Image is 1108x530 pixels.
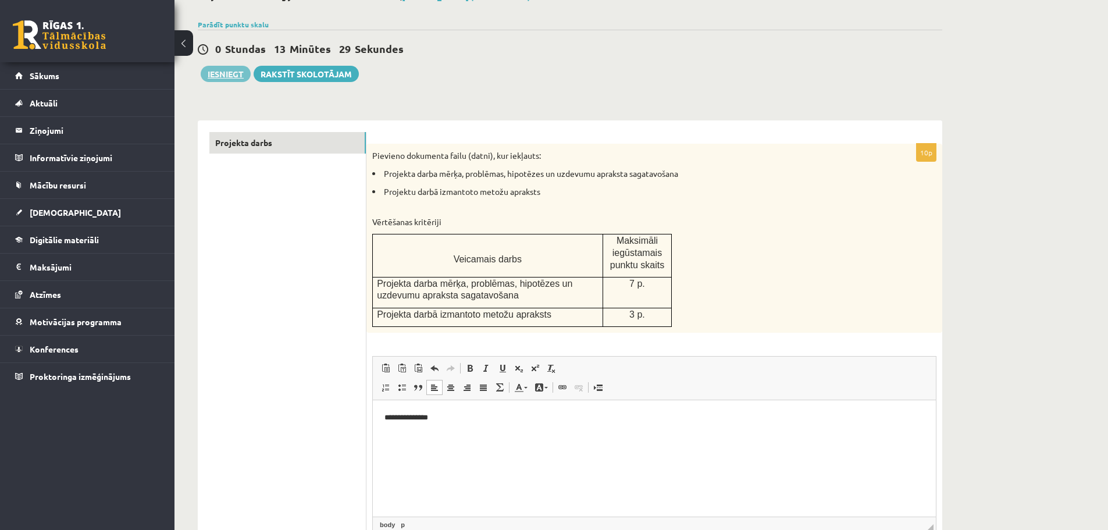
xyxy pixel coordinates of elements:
a: Informatīvie ziņojumi [15,144,160,171]
a: body elements [377,520,397,530]
span: 13 [274,42,286,55]
legend: Maksājumi [30,254,160,280]
span: Veicamais darbs [454,254,522,264]
a: Sākums [15,62,160,89]
a: Mācību resursi [15,172,160,198]
span: Minūtes [290,42,331,55]
span: 29 [339,42,351,55]
span: Stundas [225,42,266,55]
a: Izlīdzināt malas [475,380,491,395]
a: Ievietot/noņemt numurētu sarakstu [377,380,394,395]
span: Projekta darba mērķa, problēmas, hipotēzes un uzdevumu apraksta sagatavošana [377,279,572,301]
span: Mērogot [928,524,934,530]
a: Apakšraksts [511,361,527,376]
span: Motivācijas programma [30,316,122,327]
span: Sākums [30,70,59,81]
a: Parādīt punktu skalu [198,20,269,29]
a: Atzīmes [15,281,160,308]
a: Teksta krāsa [511,380,531,395]
a: Motivācijas programma [15,308,160,335]
a: Konferences [15,336,160,362]
a: Ievietot kā vienkāršu tekstu (vadīšanas taustiņš+pārslēgšanas taustiņš+V) [394,361,410,376]
span: Aktuāli [30,98,58,108]
span: Konferences [30,344,79,354]
button: Iesniegt [201,66,251,82]
a: Centrēti [443,380,459,395]
a: Augšraksts [527,361,543,376]
span: Projekta darba mērķa, problēmas, hipotēzes un uzdevumu apraksta sagatavošana [384,168,678,179]
a: Treknraksts (vadīšanas taustiņš+B) [462,361,478,376]
span: Projekta darbā izmantoto metožu apraksts [377,310,551,319]
span: Atzīmes [30,289,61,300]
a: Rīgas 1. Tālmācības vidusskola [13,20,106,49]
span: Mācību resursi [30,180,86,190]
a: Projekta darbs [209,132,366,154]
a: Fona krāsa [531,380,551,395]
legend: Informatīvie ziņojumi [30,144,160,171]
span: Projektu darbā izmantoto metožu apraksts [372,186,540,209]
a: Atkārtot (vadīšanas taustiņš+Y) [443,361,459,376]
a: Pasvītrojums (vadīšanas taustiņš+U) [494,361,511,376]
a: Saite (vadīšanas taustiņš+K) [554,380,571,395]
a: Maksājumi [15,254,160,280]
span: Maksimāli iegūstamais punktu skaits [610,236,664,269]
a: Ziņojumi [15,117,160,144]
span: Digitālie materiāli [30,234,99,245]
span: Pievieno dokumenta failu (datni), kur iekļauts: [372,150,541,161]
a: Noņemt stilus [543,361,560,376]
span: Proktoringa izmēģinājums [30,371,131,382]
a: Slīpraksts (vadīšanas taustiņš+I) [478,361,494,376]
a: Ievietot/noņemt sarakstu ar aizzīmēm [394,380,410,395]
p: 10p [916,143,936,162]
a: Digitālie materiāli [15,226,160,253]
span: 3 p. [629,310,645,319]
a: Math [491,380,508,395]
span: Vērtēšanas kritēriji [372,216,441,227]
iframe: Bagātinātā teksta redaktors, wiswyg-editor-user-answer-47433947824340 [373,400,936,517]
a: Izlīdzināt pa labi [459,380,475,395]
legend: Ziņojumi [30,117,160,144]
span: Sekundes [355,42,404,55]
a: Ievietot lapas pārtraukumu drukai [590,380,606,395]
span: 0 [215,42,221,55]
a: Atcelt (vadīšanas taustiņš+Z) [426,361,443,376]
a: Atsaistīt [571,380,587,395]
a: Ievietot no Worda [410,361,426,376]
a: Proktoringa izmēģinājums [15,363,160,390]
a: Bloka citāts [410,380,426,395]
a: Izlīdzināt pa kreisi [426,380,443,395]
a: [DEMOGRAPHIC_DATA] [15,199,160,226]
a: p elements [398,520,407,530]
a: Ielīmēt (vadīšanas taustiņš+V) [377,361,394,376]
span: 7 p. [629,279,645,289]
a: Rakstīt skolotājam [254,66,359,82]
a: Aktuāli [15,90,160,116]
span: [DEMOGRAPHIC_DATA] [30,207,121,218]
